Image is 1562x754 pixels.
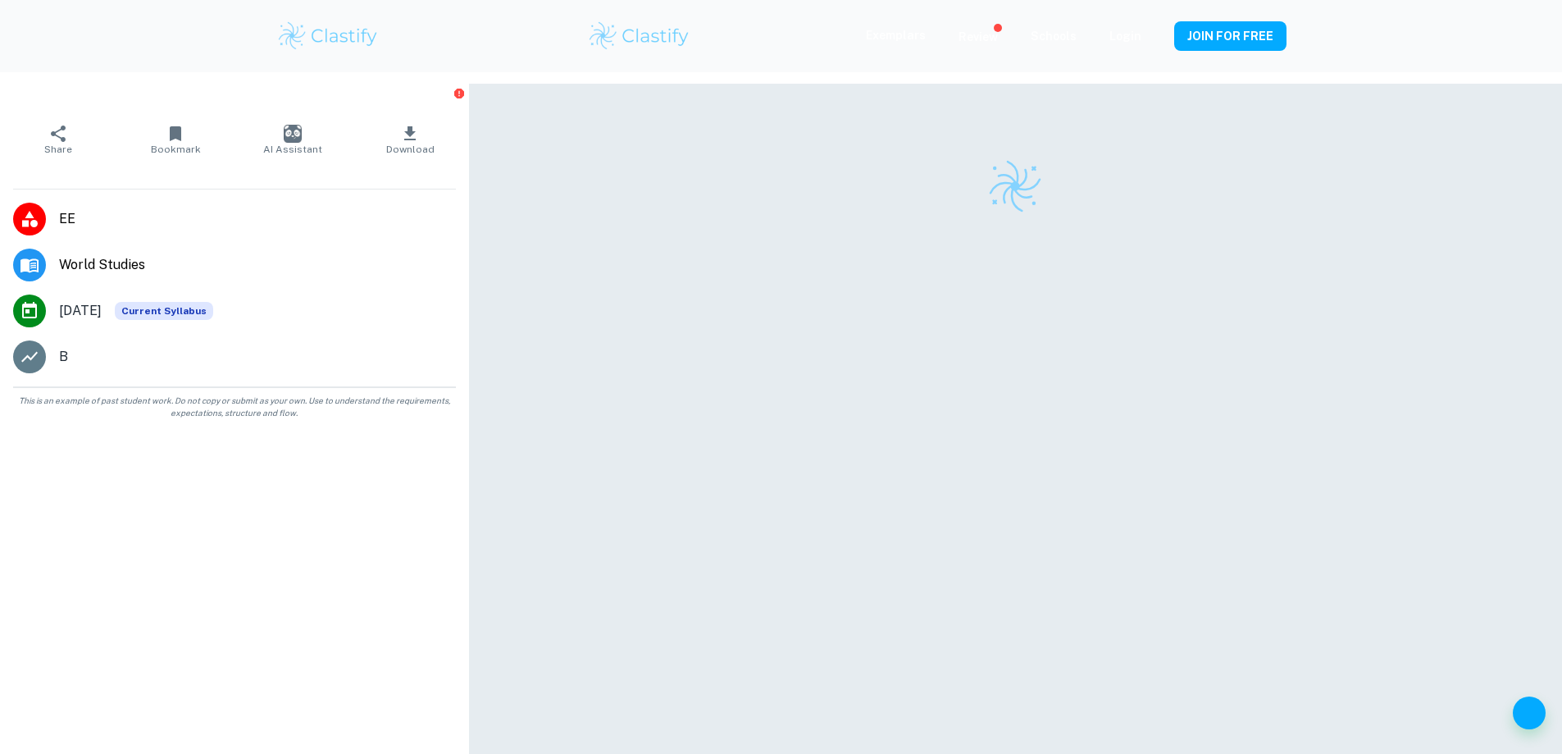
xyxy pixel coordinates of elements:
img: AI Assistant [284,125,302,143]
img: Clastify logo [587,20,691,53]
span: This is an example of past student work. Do not copy or submit as your own. Use to understand the... [7,395,462,419]
button: Bookmark [117,117,235,162]
span: EE [59,209,456,229]
button: Download [352,117,469,162]
p: B [59,347,68,367]
p: Exemplars [866,26,926,44]
button: Help and Feedback [1513,697,1546,729]
div: This exemplar is based on the current syllabus. Feel free to refer to it for inspiration/ideas wh... [115,302,213,320]
span: Bookmark [151,144,201,155]
button: AI Assistant [235,117,352,162]
p: Review [959,28,998,46]
span: Share [44,144,72,155]
img: Clastify logo [986,158,1044,215]
span: Download [386,144,435,155]
span: Current Syllabus [115,302,213,320]
button: JOIN FOR FREE [1174,21,1286,51]
button: Report issue [453,87,466,99]
span: World Studies [59,255,456,275]
img: Clastify logo [276,20,380,53]
span: AI Assistant [263,144,322,155]
a: Login [1109,30,1141,43]
a: Schools [1031,30,1077,43]
span: [DATE] [59,301,102,321]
